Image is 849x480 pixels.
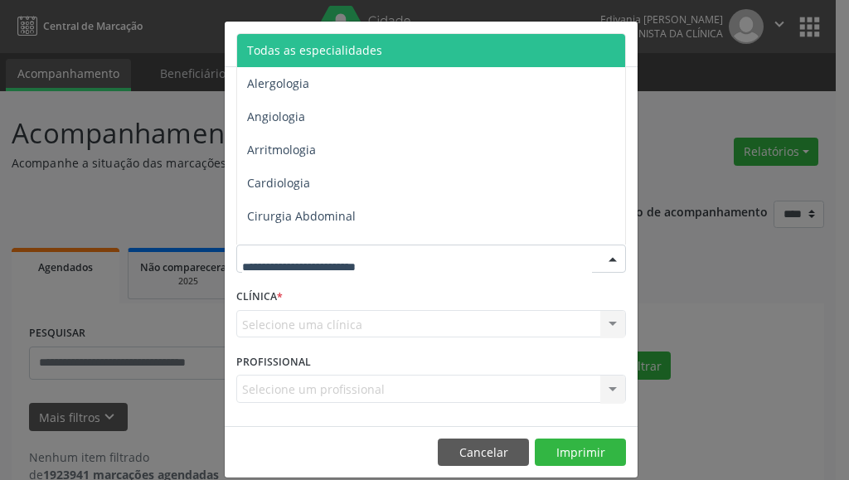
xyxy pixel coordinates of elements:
[247,75,309,91] span: Alergologia
[535,439,626,467] button: Imprimir
[247,42,382,58] span: Todas as especialidades
[236,33,426,55] h5: Relatório de agendamentos
[247,208,356,224] span: Cirurgia Abdominal
[247,109,305,124] span: Angiologia
[236,349,311,375] label: PROFISSIONAL
[247,142,316,158] span: Arritmologia
[247,241,349,257] span: Cirurgia Bariatrica
[604,22,638,62] button: Close
[236,284,283,310] label: CLÍNICA
[438,439,529,467] button: Cancelar
[247,175,310,191] span: Cardiologia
